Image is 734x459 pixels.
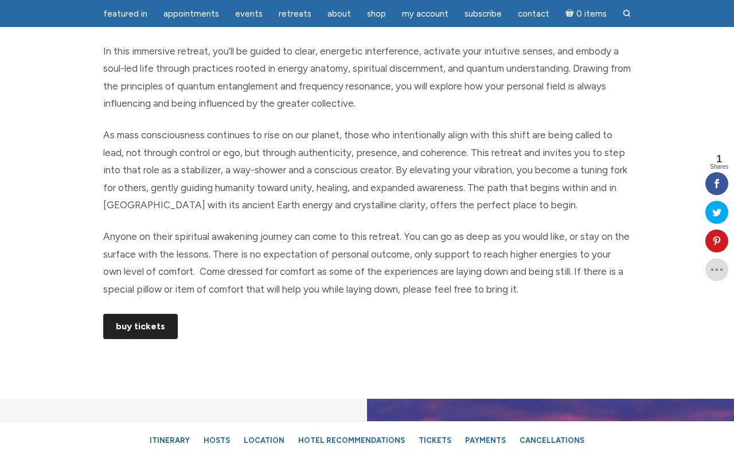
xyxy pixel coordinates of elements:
[103,126,631,214] p: As mass consciousness continues to rise on our planet, those who intentionally align with this sh...
[163,9,219,19] span: Appointments
[292,430,411,450] a: Hotel Recommendations
[360,3,393,25] a: Shop
[459,430,512,450] a: Payments
[238,430,290,450] a: Location
[511,3,556,25] a: Contact
[103,314,178,339] a: Buy Tickets
[565,9,576,19] i: Cart
[327,9,351,19] span: About
[413,430,457,450] a: Tickets
[458,3,509,25] a: Subscribe
[395,3,455,25] a: My Account
[402,9,448,19] span: My Account
[321,3,358,25] a: About
[272,3,318,25] a: Retreats
[710,164,728,170] span: Shares
[710,154,728,164] span: 1
[144,430,196,450] a: Itinerary
[157,3,226,25] a: Appointments
[103,42,631,112] p: In this immersive retreat, you’ll be guided to clear, energetic interference, activate your intui...
[228,3,270,25] a: Events
[576,10,607,18] span: 0 items
[198,430,236,450] a: Hosts
[367,9,386,19] span: Shop
[464,9,502,19] span: Subscribe
[235,9,263,19] span: Events
[103,9,147,19] span: featured in
[514,430,590,450] a: Cancellations
[559,2,614,25] a: Cart0 items
[518,9,549,19] span: Contact
[103,228,631,298] p: Anyone on their spiritual awakening journey can come to this retreat. You can go as deep as you w...
[96,3,154,25] a: featured in
[279,9,311,19] span: Retreats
